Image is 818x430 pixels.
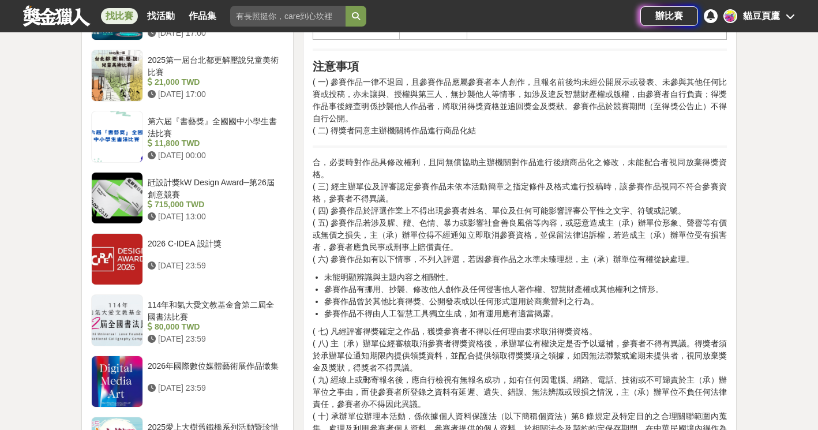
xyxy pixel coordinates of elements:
[148,333,279,345] div: [DATE] 23:59
[148,177,279,199] div: 瓩設計獎kW Design Award─第26屆創意競賽
[148,260,279,272] div: [DATE] 23:59
[148,299,279,321] div: 114年和氣大愛文教基金會第二屆全國書法比賽
[148,211,279,223] div: [DATE] 13:00
[91,233,284,285] a: 2026 C-IDEA 設計獎 [DATE] 23:59
[148,137,279,149] div: 11,800 TWD
[91,356,284,407] a: 2026年國際數位媒體藝術展作品徵集 [DATE] 23:59
[324,308,727,320] li: 參賽作品不得由人工智慧工具獨立生成，如有運用應有適當揭露。
[91,50,284,102] a: 2025第一屆台北都更解壓說兒童美術比賽 21,000 TWD [DATE] 17:00
[148,321,279,333] div: 80,000 TWD
[148,382,279,394] div: [DATE] 23:59
[640,6,698,26] a: 辦比賽
[142,8,179,24] a: 找活動
[148,27,279,39] div: [DATE] 17:00
[725,10,736,22] img: Avatar
[148,360,279,382] div: 2026年國際數位媒體藝術展作品徵集
[324,283,727,296] li: 參賽作品有挪用、抄襲、修改他人創作及任何侵害他人著作權、智慧財產權或其他權利之情形。
[324,296,727,308] li: 參賽作品曾於其他比賽得獎、公開發表或以任何形式運用於商業營利之行為。
[91,172,284,224] a: 瓩設計獎kW Design Award─第26屆創意競賽 715,000 TWD [DATE] 13:00
[148,115,279,137] div: 第六屆『書藝獎』全國國中小學生書法比賽
[148,199,279,211] div: 715,000 TWD
[184,8,221,24] a: 作品集
[148,54,279,76] div: 2025第一屆台北都更解壓說兒童美術比賽
[313,60,359,73] strong: 注意事項
[313,156,727,266] p: 合，必要時對作品具修改權利，且同無償協助主辦機關對作品進行後續商品化之修改，未能配合者視同放棄得獎資格。 ( 三) 經主辦單位及評審認定參賽作品未依本活動簡章之指定條件及格式進行投稿時，該參賽作...
[148,88,279,100] div: [DATE] 17:00
[230,6,346,27] input: 有長照挺你，care到心坎裡！青春出手，拍出照顧 影音徵件活動
[101,8,138,24] a: 找比賽
[148,149,279,162] div: [DATE] 00:00
[148,238,279,260] div: 2026 C-IDEA 設計獎
[743,9,780,23] div: 貓豆頁鷹
[91,111,284,163] a: 第六屆『書藝獎』全國國中小學生書法比賽 11,800 TWD [DATE] 00:00
[324,271,727,283] li: 未能明顯辨識與主題內容之相關性。
[148,76,279,88] div: 21,000 TWD
[313,76,727,137] p: ( 一) 參賽作品一律不退回，且參賽作品應屬參賽者本人創作，且報名前後均未經公開展示或發表、未參與其他任何比賽或投稿，亦未讓與、授權與第三人，無抄襲他人等情事，如涉及違反智慧財產權或版權，由參賽...
[91,294,284,346] a: 114年和氣大愛文教基金會第二屆全國書法比賽 80,000 TWD [DATE] 23:59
